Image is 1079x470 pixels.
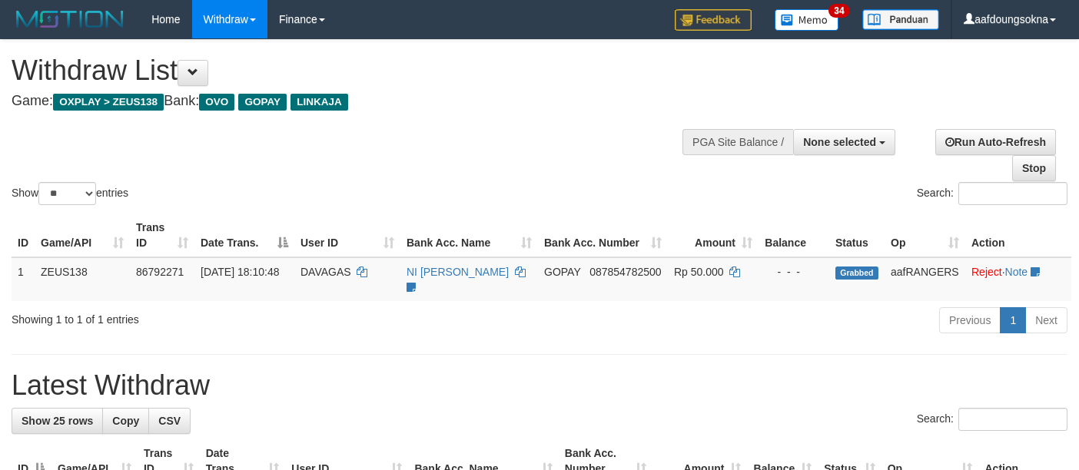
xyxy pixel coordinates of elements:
h1: Withdraw List [12,55,704,86]
a: Show 25 rows [12,408,103,434]
a: Run Auto-Refresh [935,129,1056,155]
div: - - - [765,264,823,280]
th: Amount: activate to sort column ascending [668,213,759,257]
th: Bank Acc. Name: activate to sort column ascending [400,213,538,257]
span: Show 25 rows [22,415,93,427]
a: Note [1005,266,1028,278]
img: Feedback.jpg [675,9,752,31]
label: Show entries [12,182,128,205]
img: MOTION_logo.png [12,8,128,31]
a: Previous [939,307,1001,333]
span: DAVAGAS [300,266,351,278]
span: Grabbed [835,266,878,280]
h1: Latest Withdraw [12,370,1067,401]
div: PGA Site Balance / [682,129,793,155]
span: OXPLAY > ZEUS138 [53,94,164,111]
img: Button%20Memo.svg [775,9,839,31]
td: aafRANGERS [885,257,965,301]
label: Search: [917,182,1067,205]
select: Showentries [38,182,96,205]
th: Game/API: activate to sort column ascending [35,213,130,257]
span: GOPAY [544,266,580,278]
td: ZEUS138 [35,257,130,301]
span: CSV [158,415,181,427]
span: 34 [828,4,849,18]
span: GOPAY [238,94,287,111]
a: CSV [148,408,191,434]
span: 86792271 [136,266,184,278]
th: Balance [759,213,829,257]
a: Copy [102,408,149,434]
th: Action [965,213,1071,257]
label: Search: [917,408,1067,431]
a: Reject [971,266,1002,278]
img: panduan.png [862,9,939,30]
input: Search: [958,182,1067,205]
input: Search: [958,408,1067,431]
th: ID [12,213,35,257]
span: Copy 087854782500 to clipboard [589,266,661,278]
a: Next [1025,307,1067,333]
div: Showing 1 to 1 of 1 entries [12,306,438,327]
span: LINKAJA [290,94,348,111]
span: Rp 50.000 [674,266,724,278]
a: Stop [1012,155,1056,181]
th: Trans ID: activate to sort column ascending [130,213,194,257]
span: Copy [112,415,139,427]
th: Op: activate to sort column ascending [885,213,965,257]
td: 1 [12,257,35,301]
th: Bank Acc. Number: activate to sort column ascending [538,213,668,257]
a: NI [PERSON_NAME] [407,266,509,278]
th: Status [829,213,885,257]
th: User ID: activate to sort column ascending [294,213,400,257]
a: 1 [1000,307,1026,333]
h4: Game: Bank: [12,94,704,109]
th: Date Trans.: activate to sort column descending [194,213,294,257]
td: · [965,257,1071,301]
button: None selected [793,129,895,155]
span: OVO [199,94,234,111]
span: [DATE] 18:10:48 [201,266,279,278]
span: None selected [803,136,876,148]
